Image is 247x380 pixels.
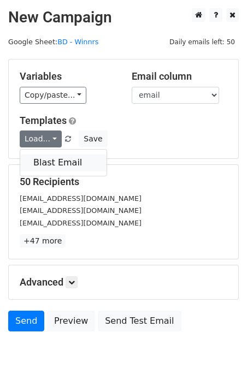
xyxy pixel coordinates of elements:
[20,87,86,104] a: Copy/paste...
[8,8,239,27] h2: New Campaign
[20,206,142,215] small: [EMAIL_ADDRESS][DOMAIN_NAME]
[57,38,98,46] a: BD - Winnrs
[20,194,142,203] small: [EMAIL_ADDRESS][DOMAIN_NAME]
[132,70,227,82] h5: Email column
[20,176,227,188] h5: 50 Recipients
[192,328,247,380] iframe: Chat Widget
[79,130,107,147] button: Save
[8,311,44,331] a: Send
[20,234,66,248] a: +47 more
[166,36,239,48] span: Daily emails left: 50
[98,311,181,331] a: Send Test Email
[20,276,227,288] h5: Advanced
[20,154,107,171] a: Blast Email
[20,130,62,147] a: Load...
[8,38,98,46] small: Google Sheet:
[20,115,67,126] a: Templates
[47,311,95,331] a: Preview
[20,70,115,82] h5: Variables
[166,38,239,46] a: Daily emails left: 50
[20,219,142,227] small: [EMAIL_ADDRESS][DOMAIN_NAME]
